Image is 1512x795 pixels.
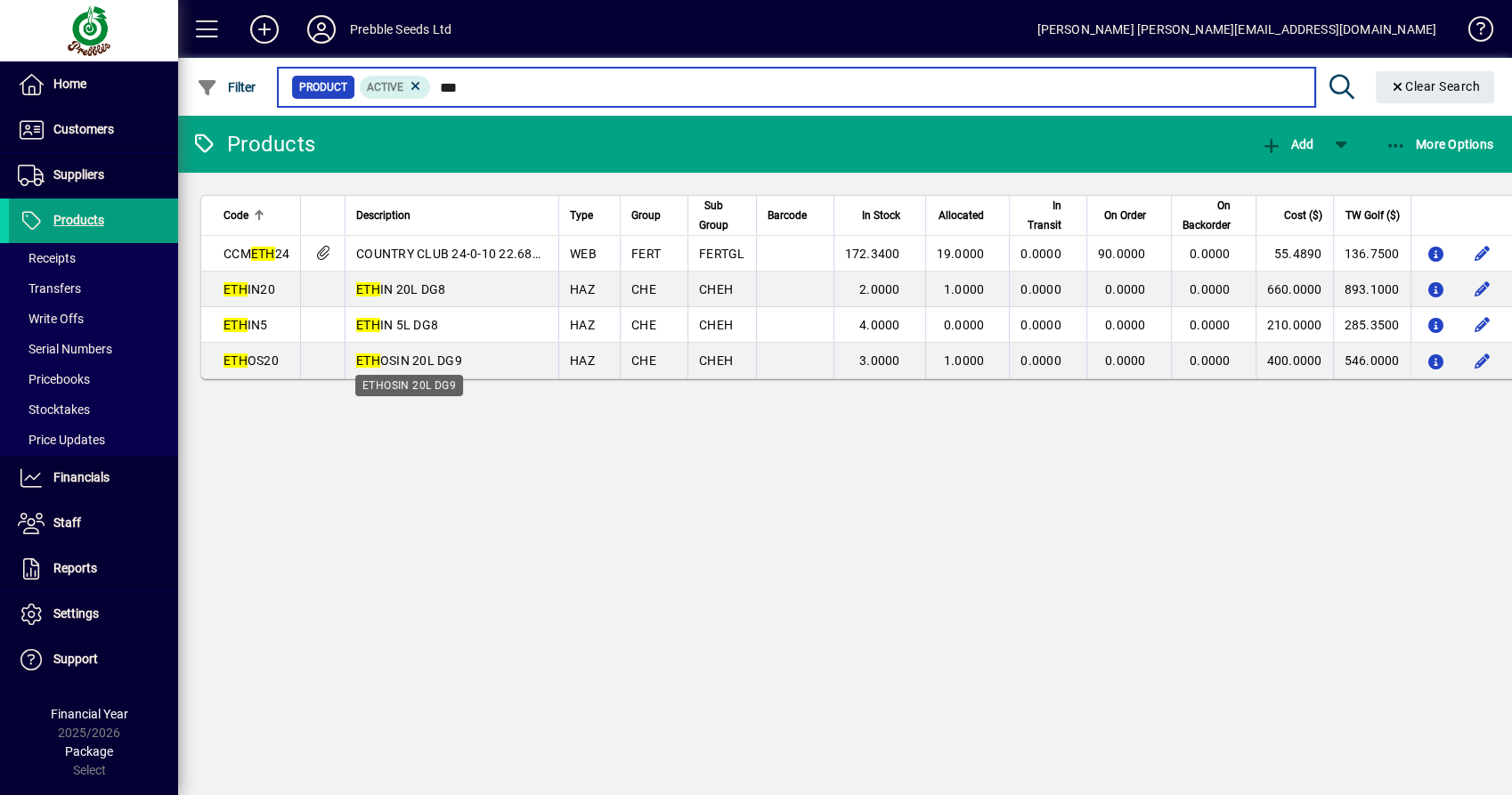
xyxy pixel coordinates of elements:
span: Stocktakes [18,402,90,417]
span: Staff [53,515,81,530]
td: 210.0000 [1256,307,1333,343]
span: CHEH [699,353,733,368]
em: ETH [251,247,275,261]
span: CCM 24 [224,247,289,261]
span: Cost ($) [1284,206,1322,225]
span: Receipts [18,251,76,265]
button: Filter [192,71,261,103]
div: In Transit [1020,196,1077,235]
td: 136.7500 [1333,236,1410,272]
button: Edit [1468,311,1497,339]
span: Serial Numbers [18,342,112,356]
span: 2.0000 [859,282,900,296]
span: 0.0000 [1020,318,1061,332]
span: Write Offs [18,312,84,326]
a: Settings [9,592,178,637]
td: 660.0000 [1256,272,1333,307]
a: Price Updates [9,425,178,455]
div: Products [191,130,315,158]
span: FERT [631,247,661,261]
td: 55.4890 [1256,236,1333,272]
span: HAZ [570,282,595,296]
td: 285.3500 [1333,307,1410,343]
span: Type [570,206,593,225]
div: Barcode [768,206,823,225]
span: COUNTRY CLUB 24-0-10 22.68KG [356,247,549,261]
span: IN5 [224,318,268,332]
span: Settings [53,606,99,621]
span: Price Updates [18,433,105,447]
a: Write Offs [9,304,178,334]
span: OSIN 20L DG9 [356,353,462,368]
span: Pricebooks [18,372,90,386]
span: Reports [53,561,97,575]
span: 0.0000 [1105,318,1146,332]
span: 0.0000 [1190,282,1231,296]
em: ETH [356,282,380,296]
span: CHE [631,353,656,368]
em: ETH [224,282,248,296]
span: CHE [631,318,656,332]
span: 19.0000 [937,247,985,261]
span: Description [356,206,411,225]
button: More Options [1381,128,1499,160]
span: HAZ [570,318,595,332]
span: 0.0000 [1105,282,1146,296]
em: ETH [224,318,248,332]
span: Group [631,206,661,225]
span: 0.0000 [1020,282,1061,296]
mat-chip: Activation Status: Active [360,76,431,99]
span: 0.0000 [1190,318,1231,332]
em: ETH [224,353,248,368]
span: On Backorder [1183,196,1231,235]
span: Clear Search [1390,79,1481,93]
span: 0.0000 [1020,247,1061,261]
button: Add [1256,128,1318,160]
button: Profile [293,13,350,45]
span: Product [299,78,347,96]
span: On Order [1104,206,1146,225]
div: Type [570,206,609,225]
span: Add [1260,137,1313,151]
a: Support [9,637,178,682]
button: Edit [1468,346,1497,375]
div: Description [356,206,548,225]
div: Allocated [937,206,1001,225]
span: OS20 [224,353,279,368]
a: Transfers [9,273,178,304]
span: Sub Group [699,196,729,235]
span: Filter [197,80,256,94]
span: Barcode [768,206,807,225]
span: Financial Year [51,707,128,721]
button: Edit [1468,275,1497,304]
a: Customers [9,108,178,152]
span: IN 5L DG8 [356,318,438,332]
span: Code [224,206,248,225]
span: CHE [631,282,656,296]
span: Customers [53,122,114,136]
span: IN20 [224,282,275,296]
span: 1.0000 [944,353,985,368]
td: 893.1000 [1333,272,1410,307]
td: 546.0000 [1333,343,1410,378]
span: 0.0000 [944,318,985,332]
span: 4.0000 [859,318,900,332]
button: Clear [1376,71,1495,103]
span: In Transit [1020,196,1061,235]
a: Financials [9,456,178,500]
span: TW Golf ($) [1345,206,1400,225]
a: Serial Numbers [9,334,178,364]
span: WEB [570,247,597,261]
span: In Stock [862,206,900,225]
span: Package [65,744,113,758]
span: Support [53,652,98,666]
div: ETHOSIN 20L DG9 [355,375,463,396]
span: Home [53,77,86,91]
span: CHEH [699,282,733,296]
em: ETH [356,353,380,368]
a: Reports [9,547,178,591]
em: ETH [356,318,380,332]
span: 0.0000 [1190,247,1231,261]
span: Allocated [939,206,984,225]
span: 90.0000 [1098,247,1146,261]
